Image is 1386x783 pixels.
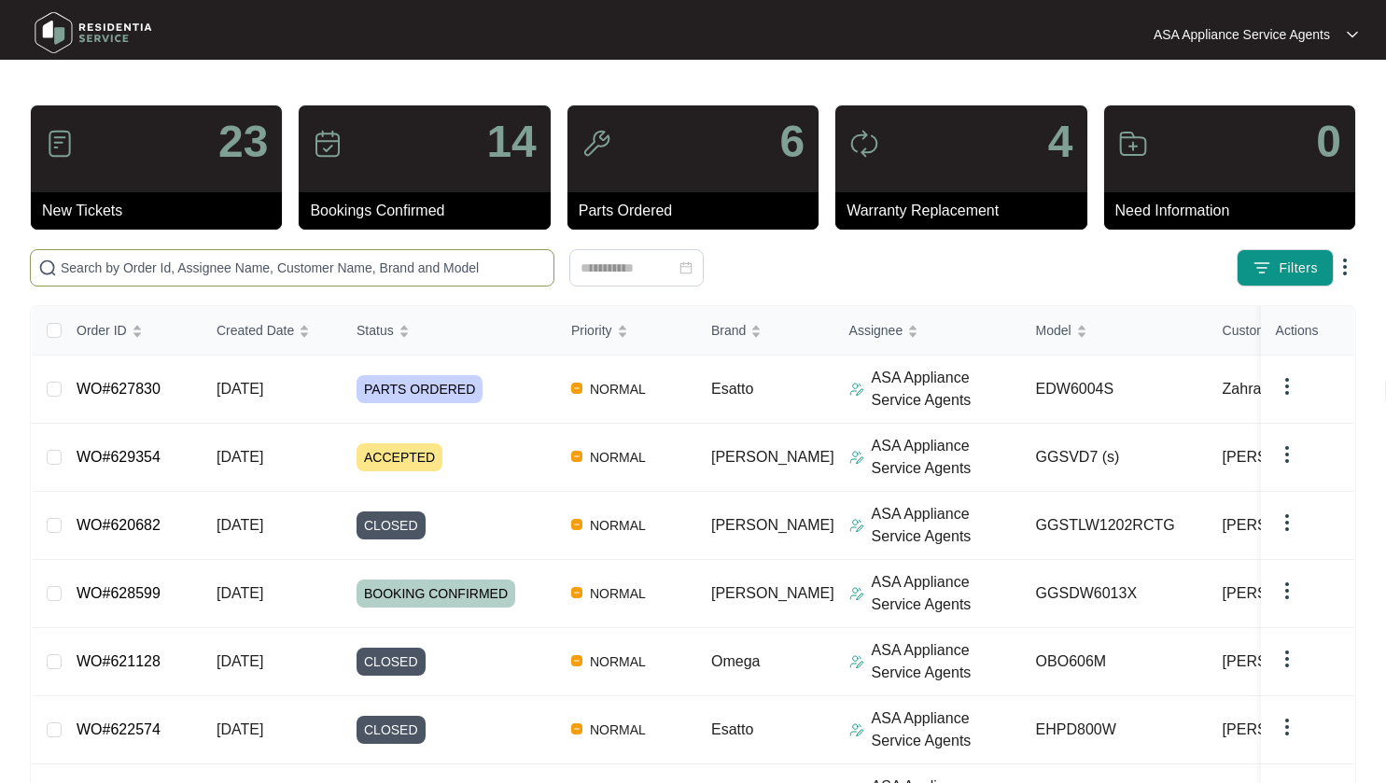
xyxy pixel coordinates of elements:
span: [DATE] [217,381,263,397]
td: GGSDW6013X [1021,560,1208,628]
span: NORMAL [582,719,653,741]
img: dropdown arrow [1334,256,1356,278]
span: [PERSON_NAME] [1223,446,1346,468]
img: dropdown arrow [1276,580,1298,602]
span: PARTS ORDERED [357,375,483,403]
img: filter icon [1253,259,1271,277]
p: 0 [1316,119,1341,164]
span: [PERSON_NAME] [1223,514,1346,537]
img: dropdown arrow [1276,443,1298,466]
span: NORMAL [582,446,653,468]
td: EHPD800W [1021,696,1208,764]
span: NORMAL [582,378,653,400]
img: dropdown arrow [1347,30,1358,39]
a: WO#622574 [77,721,161,737]
span: [DATE] [217,585,263,601]
img: dropdown arrow [1276,375,1298,398]
p: ASA Appliance Service Agents [872,503,1021,548]
td: OBO606M [1021,628,1208,696]
img: Vercel Logo [571,451,582,462]
img: Assigner Icon [849,382,864,397]
img: icon [313,129,343,159]
span: [DATE] [217,653,263,669]
td: GGSVD7 (s) [1021,424,1208,492]
span: Esatto [711,721,753,737]
span: ACCEPTED [357,443,442,471]
span: [PERSON_NAME] [711,449,834,465]
p: 23 [218,119,268,164]
p: Need Information [1115,200,1355,222]
span: Esatto [711,381,753,397]
p: Bookings Confirmed [310,200,550,222]
span: [PERSON_NAME] [711,585,834,601]
img: dropdown arrow [1276,511,1298,534]
a: WO#628599 [77,585,161,601]
img: icon [45,129,75,159]
img: search-icon [38,259,57,277]
p: ASA Appliance Service Agents [1154,25,1330,44]
th: Created Date [202,306,342,356]
th: Assignee [834,306,1021,356]
p: ASA Appliance Service Agents [872,435,1021,480]
th: Actions [1261,306,1354,356]
span: BOOKING CONFIRMED [357,580,515,608]
img: Assigner Icon [849,722,864,737]
p: Parts Ordered [579,200,819,222]
td: EDW6004S [1021,356,1208,424]
span: CLOSED [357,716,426,744]
span: Zahraa Al Moudh... [1223,378,1349,400]
p: ASA Appliance Service Agents [872,571,1021,616]
span: NORMAL [582,514,653,537]
span: [PERSON_NAME] [1223,650,1346,673]
p: ASA Appliance Service Agents [872,367,1021,412]
button: filter iconFilters [1237,249,1334,287]
p: 14 [486,119,536,164]
img: Assigner Icon [849,586,864,601]
span: [PERSON_NAME] [1223,582,1346,605]
img: dropdown arrow [1276,648,1298,670]
span: Created Date [217,320,294,341]
a: WO#627830 [77,381,161,397]
span: [DATE] [217,517,263,533]
span: [DATE] [217,449,263,465]
img: Vercel Logo [571,655,582,666]
span: Filters [1279,259,1318,278]
img: Vercel Logo [571,383,582,394]
p: New Tickets [42,200,282,222]
img: residentia service logo [28,5,159,61]
img: icon [1118,129,1148,159]
p: 4 [1048,119,1073,164]
img: dropdown arrow [1276,716,1298,738]
th: Order ID [62,306,202,356]
th: Model [1021,306,1208,356]
span: CLOSED [357,648,426,676]
p: ASA Appliance Service Agents [872,639,1021,684]
span: Brand [711,320,746,341]
span: [PERSON_NAME] [711,517,834,533]
span: Customer Name [1223,320,1318,341]
img: Vercel Logo [571,519,582,530]
span: Order ID [77,320,127,341]
span: Priority [571,320,612,341]
span: [DATE] [217,721,263,737]
span: Model [1036,320,1071,341]
img: Assigner Icon [849,450,864,465]
span: NORMAL [582,650,653,673]
p: ASA Appliance Service Agents [872,707,1021,752]
th: Brand [696,306,834,356]
img: Vercel Logo [571,587,582,598]
th: Status [342,306,556,356]
span: [PERSON_NAME] [1223,719,1346,741]
a: WO#629354 [77,449,161,465]
img: Vercel Logo [571,723,582,734]
p: Warranty Replacement [847,200,1086,222]
span: NORMAL [582,582,653,605]
td: GGSTLW1202RCTG [1021,492,1208,560]
img: icon [581,129,611,159]
p: 6 [779,119,805,164]
img: Assigner Icon [849,518,864,533]
img: icon [849,129,879,159]
span: Status [357,320,394,341]
img: Assigner Icon [849,654,864,669]
span: Omega [711,653,760,669]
